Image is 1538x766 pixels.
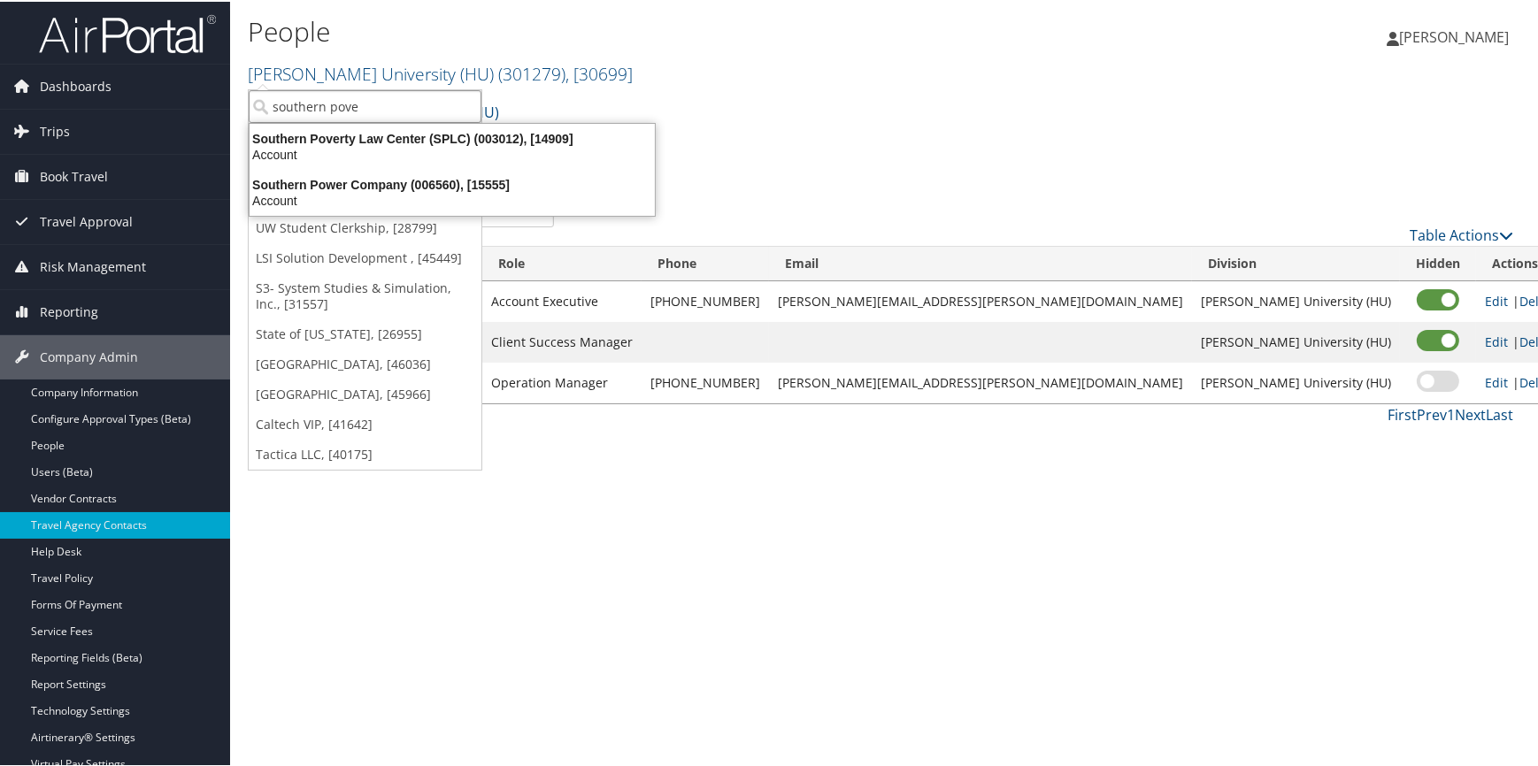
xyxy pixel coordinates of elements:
a: Tactica LLC, [40175] [249,438,481,468]
td: Operation Manager [482,361,642,402]
div: Southern Poverty Law Center (SPLC) (003012), [14909] [239,129,665,145]
th: Email: activate to sort column ascending [769,245,1192,280]
td: [PHONE_NUMBER] [642,361,769,402]
a: [PERSON_NAME] [1387,9,1526,62]
a: Edit [1485,291,1508,308]
a: First [1388,403,1417,423]
td: [PERSON_NAME][EMAIL_ADDRESS][PERSON_NAME][DOMAIN_NAME] [769,361,1192,402]
td: Client Success Manager [482,320,642,361]
a: LSI Solution Development , [45449] [249,241,481,272]
a: UW Student Clerkship, [28799] [249,211,481,241]
a: Prev [1417,403,1447,423]
th: Phone [642,245,769,280]
div: Account [239,145,665,161]
td: [PERSON_NAME] University (HU) [1192,320,1400,361]
span: ( 301279 ) [498,60,565,84]
span: Dashboards [40,63,112,107]
td: [PERSON_NAME] University (HU) [1192,280,1400,320]
span: Book Travel [40,153,108,197]
a: Edit [1485,332,1508,349]
a: Table Actions [1410,224,1513,243]
h1: People [248,11,1100,49]
span: Travel Approval [40,198,133,242]
a: S3- System Studies & Simulation, Inc., [31557] [249,272,481,318]
div: Southern Power Company (006560), [15555] [239,175,665,191]
a: Last [1486,403,1513,423]
th: Division: activate to sort column ascending [1192,245,1400,280]
div: Account [239,191,665,207]
a: Next [1455,403,1486,423]
span: Reporting [40,288,98,333]
span: Trips [40,108,70,152]
span: [PERSON_NAME] [1399,26,1509,45]
a: 1 [1447,403,1455,423]
td: [PHONE_NUMBER] [642,280,769,320]
img: airportal-logo.png [39,11,216,53]
input: Search Accounts [249,88,481,121]
a: State of [US_STATE], [26955] [249,318,481,348]
a: [GEOGRAPHIC_DATA], [46036] [249,348,481,378]
th: Role: activate to sort column ascending [482,245,642,280]
td: [PERSON_NAME][EMAIL_ADDRESS][PERSON_NAME][DOMAIN_NAME] [769,280,1192,320]
td: Account Executive [482,280,642,320]
span: Risk Management [40,243,146,287]
span: Company Admin [40,333,138,378]
span: , [ 30699 ] [565,60,633,84]
a: [GEOGRAPHIC_DATA], [45966] [249,378,481,408]
a: Caltech VIP, [41642] [249,408,481,438]
td: [PERSON_NAME] University (HU) [1192,361,1400,402]
a: [PERSON_NAME] University (HU) [248,60,633,84]
a: Edit [1485,372,1508,389]
th: Hidden: activate to sort column ascending [1400,245,1476,280]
